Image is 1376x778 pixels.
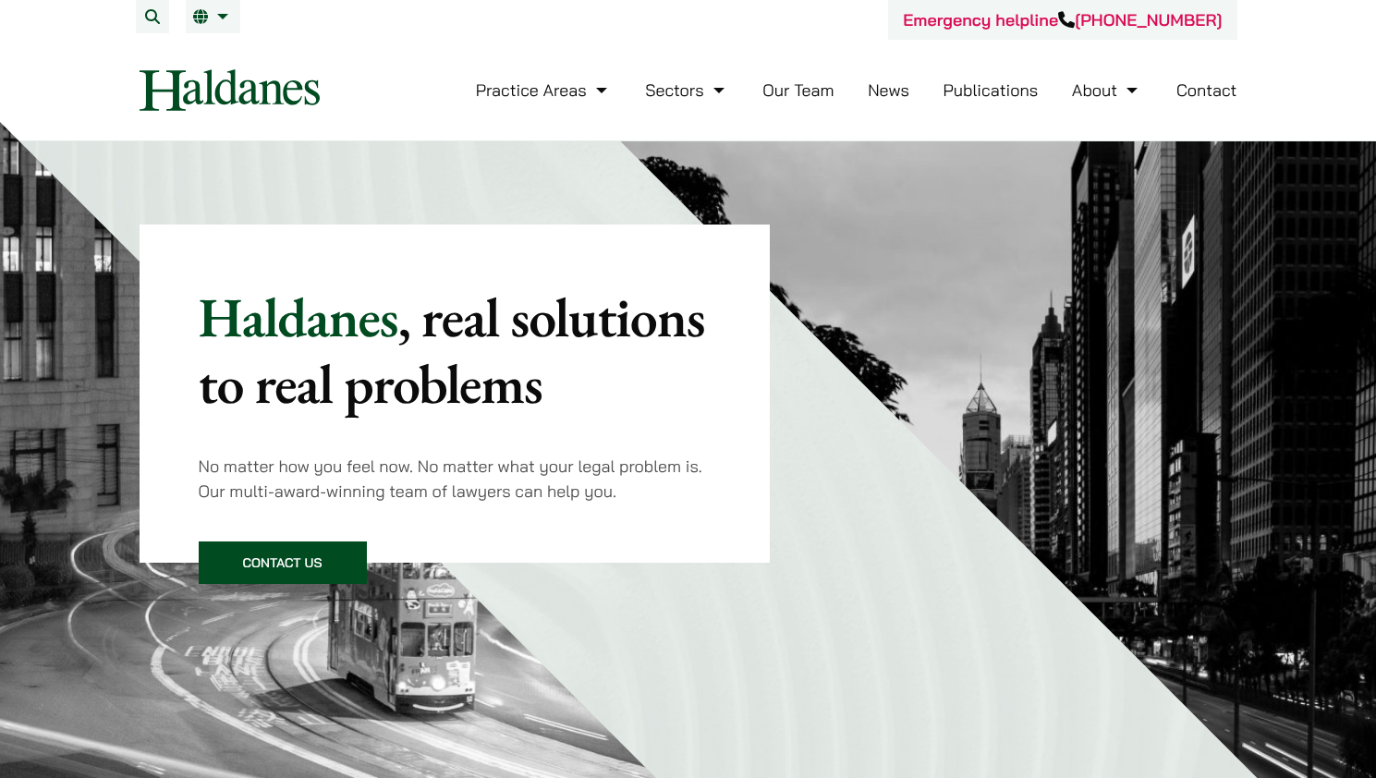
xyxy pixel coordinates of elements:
[199,281,705,419] mark: , real solutions to real problems
[199,284,712,417] p: Haldanes
[1072,79,1142,101] a: About
[199,541,367,584] a: Contact Us
[903,9,1222,30] a: Emergency helpline[PHONE_NUMBER]
[868,79,909,101] a: News
[140,69,320,111] img: Logo of Haldanes
[199,454,712,504] p: No matter how you feel now. No matter what your legal problem is. Our multi-award-winning team of...
[193,9,233,24] a: EN
[944,79,1039,101] a: Publications
[1176,79,1237,101] a: Contact
[645,79,728,101] a: Sectors
[476,79,612,101] a: Practice Areas
[762,79,834,101] a: Our Team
